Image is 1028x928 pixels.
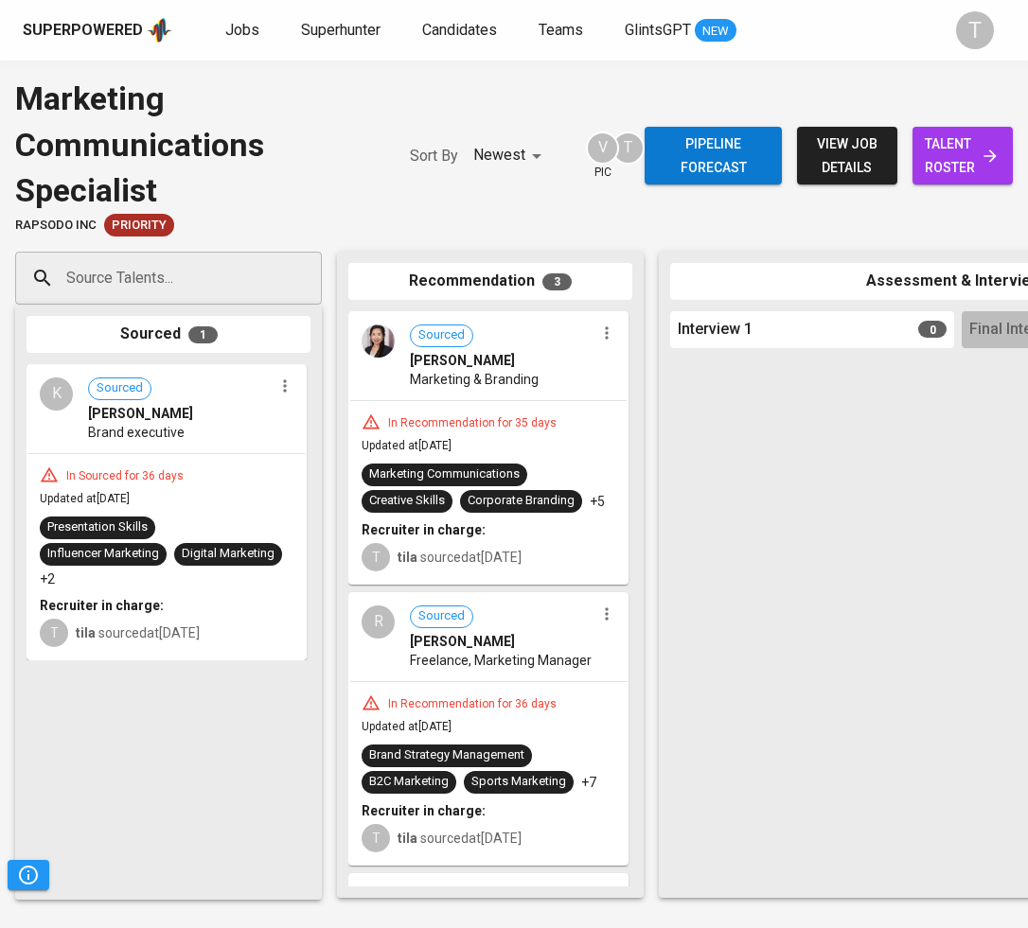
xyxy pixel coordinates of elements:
img: 00a425ce4743d0291b4057a46139a516.jpg [362,324,395,358]
div: T [362,543,390,571]
div: Recommendation [348,263,632,300]
span: sourced at [DATE] [76,625,200,640]
p: +7 [581,773,596,792]
span: Updated at [DATE] [362,439,452,452]
div: T [362,824,390,852]
span: [PERSON_NAME] [88,404,193,423]
span: Interview 1 [678,319,753,341]
div: Superpowered [23,20,143,42]
p: Newest [473,144,525,166]
span: 1 [188,326,218,343]
span: 3 [542,273,572,290]
span: Freelance, Marketing Manager [410,651,592,670]
a: GlintsGPT NEW [625,19,736,43]
div: Corporate Branding [468,492,575,510]
div: T [40,619,68,647]
p: +2 [40,569,55,588]
span: Priority [104,217,174,235]
button: view job details [797,127,897,184]
div: New Job received from Demand Team [104,214,174,236]
a: Superpoweredapp logo [23,16,172,44]
b: tila [76,625,96,640]
div: Sourced [27,316,310,353]
b: Recruiter in charge: [362,803,486,818]
a: Jobs [225,19,263,43]
span: Sourced [411,607,472,625]
span: GlintsGPT [625,21,691,39]
button: Pipeline forecast [645,127,781,184]
div: Marketing Communications Specialist [15,76,372,214]
p: Sort By [410,145,458,167]
div: In Recommendation for 35 days [381,415,564,431]
div: In Sourced for 36 days [59,468,191,484]
span: Jobs [225,21,259,39]
div: Sourced[PERSON_NAME]Marketing & BrandingIn Recommendation for 35 daysUpdated at[DATE]Marketing Co... [348,311,629,585]
button: Pipeline Triggers [8,860,49,890]
b: Recruiter in charge: [362,522,486,537]
span: Rapsodo Inc [15,217,97,235]
span: [PERSON_NAME] [410,632,515,651]
span: [PERSON_NAME] [410,351,515,370]
div: F [362,886,395,919]
b: tila [398,550,417,565]
div: V [586,131,619,165]
span: Teams [539,21,583,39]
div: Influencer Marketing [47,545,159,563]
span: Sourced [411,326,472,344]
a: Candidates [422,19,501,43]
div: T [611,131,645,165]
div: Newest [473,138,548,173]
div: KSourced[PERSON_NAME]Brand executiveIn Sourced for 36 daysUpdated at[DATE]Presentation SkillsInfl... [27,364,307,660]
div: B2C Marketing [369,773,449,791]
div: K [40,377,73,411]
div: R [362,605,395,639]
span: view job details [812,132,882,179]
span: Updated at [DATE] [40,492,130,505]
div: T [956,11,994,49]
span: sourced at [DATE] [398,550,522,565]
span: sourced at [DATE] [398,831,522,846]
a: Superhunter [301,19,384,43]
span: NEW [695,22,736,41]
img: app logo [147,16,172,44]
span: Pipeline forecast [660,132,766,179]
span: Updated at [DATE] [362,720,452,733]
div: Sports Marketing [471,773,566,791]
b: tila [398,831,417,846]
b: Recruiter in charge: [40,598,164,613]
span: Superhunter [301,21,381,39]
div: pic [586,131,619,181]
button: Open [311,276,315,280]
span: Sourced [89,379,151,397]
a: talent roster [913,127,1013,184]
span: talent roster [928,132,998,179]
p: +5 [590,492,605,511]
div: In Recommendation for 36 days [381,696,564,712]
div: Brand Strategy Management [369,746,524,764]
div: Digital Marketing [182,545,275,563]
div: RSourced[PERSON_NAME]Freelance, Marketing ManagerIn Recommendation for 36 daysUpdated at[DATE]Bra... [348,592,629,866]
div: Creative Skills [369,492,445,510]
span: Marketing & Branding [410,370,539,389]
span: Brand executive [88,423,185,442]
div: Presentation Skills [47,518,148,536]
span: 0 [918,321,947,338]
div: Marketing Communications [369,465,520,483]
span: Candidates [422,21,497,39]
a: Teams [539,19,587,43]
